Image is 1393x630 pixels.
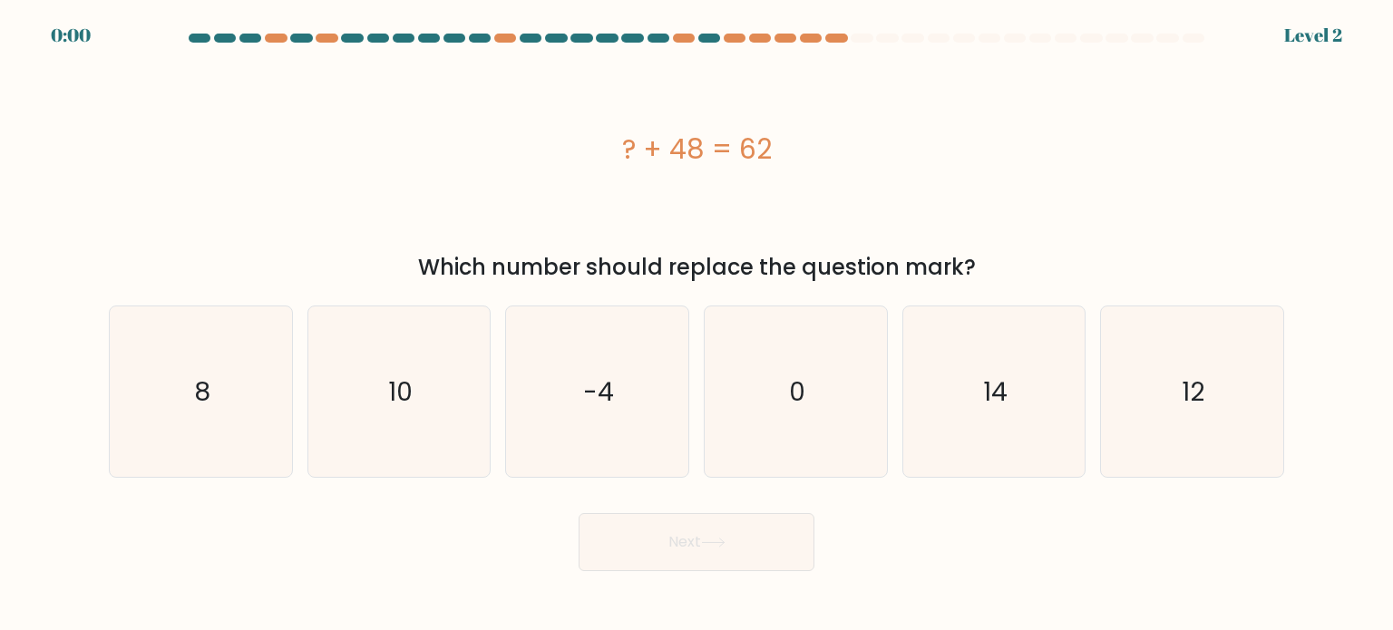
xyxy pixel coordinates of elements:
button: Next [579,513,814,571]
text: 14 [983,373,1008,409]
div: Level 2 [1284,22,1342,49]
div: ? + 48 = 62 [109,129,1284,170]
text: 12 [1183,373,1205,409]
text: 8 [194,373,210,409]
text: -4 [584,373,615,409]
div: Which number should replace the question mark? [120,251,1273,284]
text: 0 [789,373,805,409]
div: 0:00 [51,22,91,49]
text: 10 [388,373,413,409]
